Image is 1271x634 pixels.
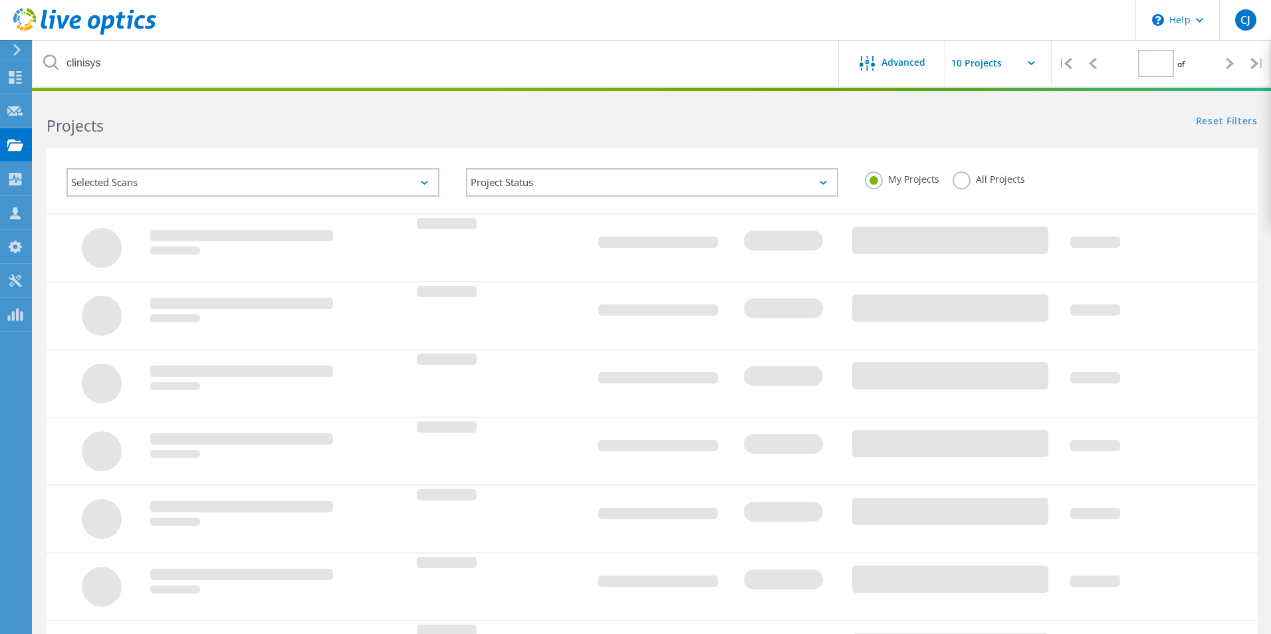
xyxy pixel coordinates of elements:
[865,171,939,184] label: My Projects
[66,168,439,197] div: Selected Scans
[1240,15,1250,25] span: CJ
[1244,40,1271,87] div: |
[881,58,925,67] span: Advanced
[33,40,840,86] input: Search projects by name, owner, ID, company, etc
[1152,14,1164,26] svg: \n
[1177,58,1185,70] span: of
[1196,116,1258,128] a: Reset Filters
[1052,40,1079,87] div: |
[466,168,839,197] div: Project Status
[13,28,156,37] a: Live Optics Dashboard
[953,171,1025,184] label: All Projects
[47,115,104,136] b: Projects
